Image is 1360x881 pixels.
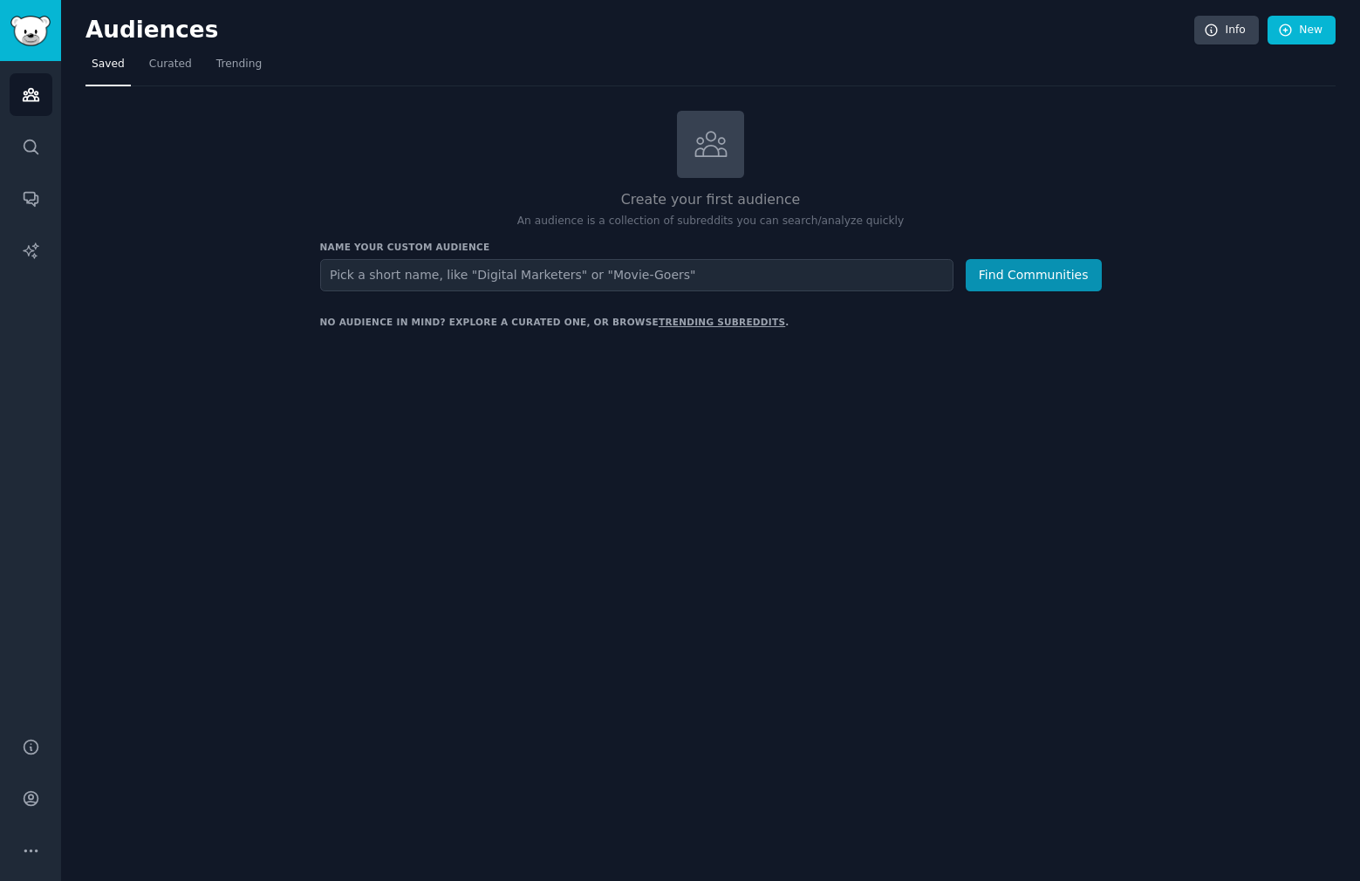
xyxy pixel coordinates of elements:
[320,316,789,328] div: No audience in mind? Explore a curated one, or browse .
[210,51,268,86] a: Trending
[143,51,198,86] a: Curated
[149,57,192,72] span: Curated
[216,57,262,72] span: Trending
[10,16,51,46] img: GummySearch logo
[320,259,953,291] input: Pick a short name, like "Digital Marketers" or "Movie-Goers"
[320,241,1102,253] h3: Name your custom audience
[85,51,131,86] a: Saved
[659,317,785,327] a: trending subreddits
[85,17,1194,44] h2: Audiences
[966,259,1102,291] button: Find Communities
[92,57,125,72] span: Saved
[1194,16,1259,45] a: Info
[1268,16,1336,45] a: New
[320,214,1102,229] p: An audience is a collection of subreddits you can search/analyze quickly
[320,189,1102,211] h2: Create your first audience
